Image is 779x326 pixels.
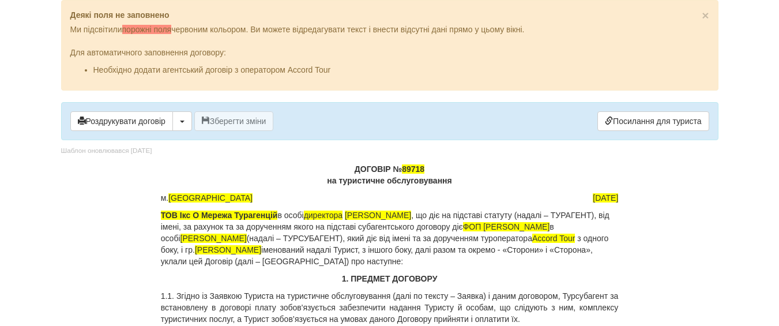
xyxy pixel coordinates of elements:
[161,163,619,186] p: ДОГОВІР № на туристичне обслуговування
[702,9,709,22] span: ×
[195,245,261,254] span: [PERSON_NAME]
[161,245,593,266] span: іменований надалі Турист, з іншого боку, далі разом та окремо - «Сторони» і «Сторона», уклали цей...
[122,25,172,34] span: порожні поля
[277,211,303,220] span: в особі
[70,35,709,76] div: Для автоматичного заповнення договору:
[161,192,253,204] span: м.
[702,9,709,21] button: Close
[161,290,619,325] p: 1.1. Згідно із Заявкою Туриста на туристичне обслуговування (далі по тексту – Заявка) і даним дог...
[597,111,709,131] a: Посилання для туриста
[345,211,411,220] span: [PERSON_NAME]
[593,193,618,203] span: [DATE]
[61,146,152,156] div: Шаблон оновлювався [DATE]
[343,234,532,243] span: , який діє від імені та за дорученням туроператора
[161,273,619,284] p: 1. ПРЕДМЕТ ДОГОВОРУ
[304,211,343,220] span: директора
[402,164,424,174] span: 89718
[463,222,550,231] span: ФОП [PERSON_NAME]
[70,9,709,21] p: Деякі поля не заповнено
[70,24,709,35] p: Ми підсвітили червоним кольором. Ви можете відредагувати текст і внести відсутні дані прямо у цьо...
[194,111,274,131] button: Зберегти зміни
[168,193,253,203] span: [GEOGRAPHIC_DATA]
[93,64,709,76] li: Необхідно додати агентський договір з оператором Accord Tour
[532,234,575,243] span: Accord Tour
[180,234,247,243] span: [PERSON_NAME]
[161,211,278,220] span: ТОВ Ікс О Мережа Турагенцій
[247,234,343,243] span: (надалі – ТУРСУБАГЕНТ)
[70,111,173,131] button: Роздрукувати договір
